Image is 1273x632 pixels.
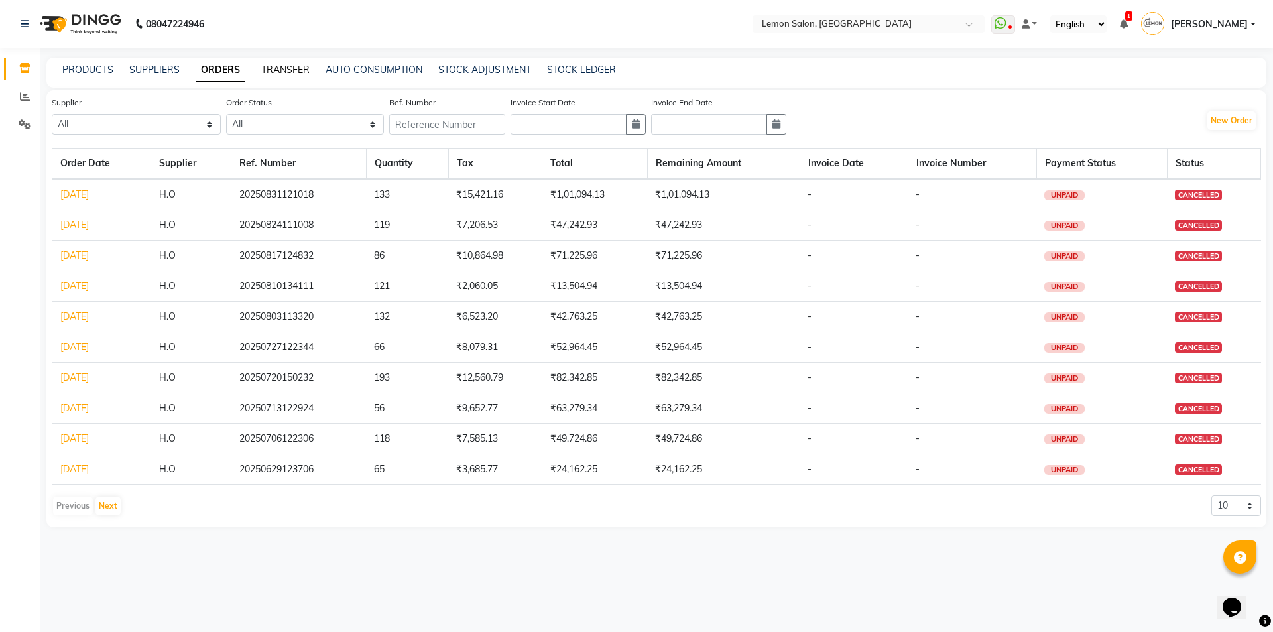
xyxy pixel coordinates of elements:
span: UNPAID [1044,434,1085,444]
th: Payment Status [1036,149,1167,180]
label: Ref. Number [389,97,436,109]
td: 193 [366,363,448,393]
td: ₹2,060.05 [448,271,542,302]
th: Remaining Amount [647,149,800,180]
th: Invoice Number [908,149,1036,180]
button: Next [95,497,121,515]
a: [DATE] [60,188,89,200]
td: 133 [366,179,448,210]
td: - [800,424,908,454]
th: Status [1167,149,1260,180]
span: UNPAID [1044,343,1085,353]
span: CANCELLED [1175,251,1221,261]
td: H.O [151,363,231,393]
td: ₹8,079.31 [448,332,542,363]
td: ₹47,242.93 [542,210,647,241]
a: STOCK LEDGER [547,64,616,76]
td: ₹3,685.77 [448,454,542,485]
span: CANCELLED [1175,434,1221,444]
span: UNPAID [1044,282,1085,292]
span: UNPAID [1044,221,1085,231]
td: ₹13,504.94 [542,271,647,302]
a: [DATE] [60,280,89,292]
span: UNPAID [1044,190,1085,200]
td: - [800,179,908,210]
img: Mohammed Faisal [1141,12,1164,35]
a: ORDERS [196,58,245,82]
td: 86 [366,241,448,271]
a: PRODUCTS [62,64,113,76]
td: H.O [151,271,231,302]
td: - [800,241,908,271]
span: - [916,219,920,231]
a: [DATE] [60,402,89,414]
span: - [916,432,920,444]
span: UNPAID [1044,312,1085,322]
span: - [916,310,920,322]
span: CANCELLED [1175,190,1221,200]
span: - [916,371,920,383]
td: ₹42,763.25 [542,302,647,332]
td: ₹24,162.25 [542,454,647,485]
a: SUPPLIERS [129,64,180,76]
label: Supplier [52,97,82,109]
td: ₹52,964.45 [647,332,800,363]
th: Quantity [366,149,448,180]
th: Order Date [52,149,151,180]
td: 56 [366,393,448,424]
button: New Order [1207,111,1256,130]
img: logo [34,5,125,42]
a: STOCK ADJUSTMENT [438,64,531,76]
td: 119 [366,210,448,241]
label: Invoice Start Date [511,97,576,109]
td: ₹49,724.86 [647,424,800,454]
span: UNPAID [1044,404,1085,414]
a: [DATE] [60,219,89,231]
td: - [800,454,908,485]
input: Reference Number [389,114,505,135]
td: ₹7,585.13 [448,424,542,454]
td: H.O [151,332,231,363]
th: Total [542,149,647,180]
a: TRANSFER [261,64,310,76]
a: AUTO CONSUMPTION [326,64,422,76]
td: ₹82,342.85 [542,363,647,393]
td: 66 [366,332,448,363]
td: H.O [151,454,231,485]
td: - [800,302,908,332]
a: [DATE] [60,341,89,353]
td: H.O [151,393,231,424]
td: ₹1,01,094.13 [647,179,800,210]
td: - [800,363,908,393]
td: ₹12,560.79 [448,363,542,393]
span: CANCELLED [1175,312,1221,322]
td: ₹71,225.96 [647,241,800,271]
th: Tax [448,149,542,180]
td: ₹63,279.34 [542,393,647,424]
span: UNPAID [1044,465,1085,475]
td: 20250831121018 [231,179,366,210]
span: - [916,463,920,475]
td: - [800,210,908,241]
td: H.O [151,210,231,241]
td: ₹47,242.93 [647,210,800,241]
span: [PERSON_NAME] [1171,17,1248,31]
b: 08047224946 [146,5,204,42]
span: CANCELLED [1175,373,1221,383]
td: 20250824111008 [231,210,366,241]
td: H.O [151,302,231,332]
td: ₹10,864.98 [448,241,542,271]
td: 20250817124832 [231,241,366,271]
td: - [800,271,908,302]
a: [DATE] [60,310,89,322]
td: - [800,332,908,363]
td: 132 [366,302,448,332]
td: H.O [151,179,231,210]
td: ₹63,279.34 [647,393,800,424]
td: - [800,393,908,424]
td: ₹82,342.85 [647,363,800,393]
span: UNPAID [1044,251,1085,261]
td: H.O [151,424,231,454]
label: Invoice End Date [651,97,713,109]
span: CANCELLED [1175,281,1221,292]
